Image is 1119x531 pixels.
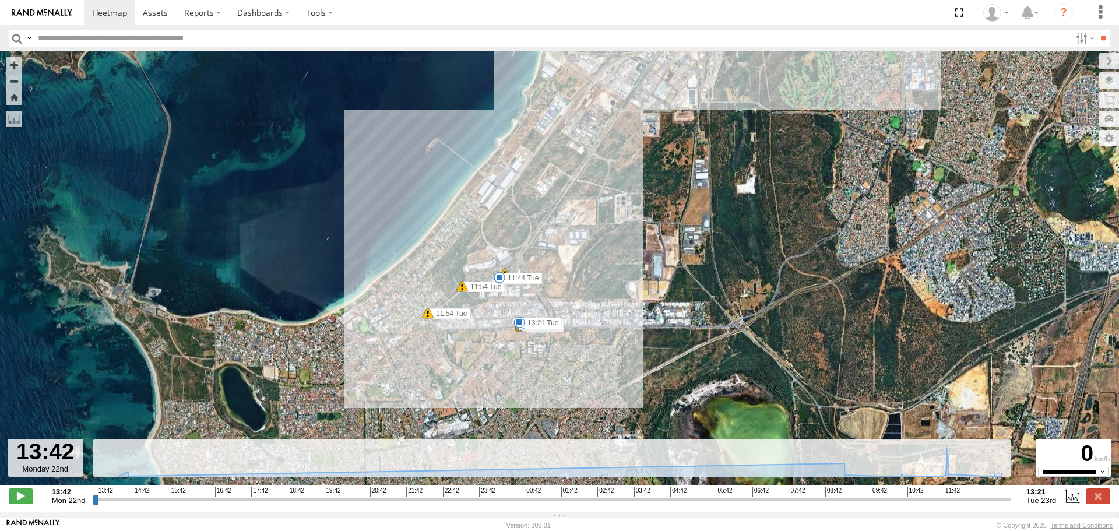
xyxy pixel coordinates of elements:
label: 13:11 Tue [521,319,564,330]
button: Zoom out [6,73,22,89]
label: 11:57 Tue [521,321,564,331]
label: Map Settings [1099,130,1119,146]
span: 20:42 [370,487,386,497]
label: Measure [6,111,22,127]
label: Search Filter Options [1071,30,1096,47]
span: 07:42 [789,487,805,497]
span: 06:42 [752,487,769,497]
span: 01:42 [561,487,578,497]
button: Zoom Home [6,89,22,105]
span: 17:42 [251,487,268,497]
a: Terms and Conditions [1051,522,1113,529]
span: Tue 23rd Sep 2025 [1026,496,1056,505]
span: Mon 22nd Sep 2025 [52,496,86,505]
span: 10:42 [907,487,924,497]
div: Andrew Fisher [979,4,1013,22]
span: 02:42 [597,487,614,497]
div: 0 [1037,441,1110,467]
span: 11:42 [944,487,960,497]
span: 22:42 [443,487,459,497]
strong: 13:21 [1026,487,1056,496]
span: 08:42 [825,487,842,497]
label: 11:54 Tue [462,282,505,292]
span: 03:42 [634,487,650,497]
label: Search Query [24,30,34,47]
span: 14:42 [133,487,149,497]
label: 11:54 Tue [428,308,470,319]
span: 05:42 [716,487,732,497]
label: 11:44 Tue [499,273,542,283]
a: Visit our Website [6,519,60,531]
span: 15:42 [170,487,186,497]
span: 19:42 [325,487,341,497]
span: 16:42 [215,487,231,497]
span: 00:42 [525,487,541,497]
span: 23:42 [479,487,495,497]
label: 13:21 Tue [519,318,562,328]
div: 22 [499,268,511,279]
div: © Copyright 2025 - [997,522,1113,529]
label: 13:10 Tue [521,321,564,332]
strong: 13:42 [52,487,86,496]
span: 09:42 [871,487,887,497]
div: Version: 308.01 [506,522,551,529]
span: 18:42 [288,487,304,497]
label: Close [1086,488,1110,504]
label: 10:44 Tue [499,273,542,284]
span: 13:42 [97,487,113,497]
span: 04:42 [670,487,687,497]
img: rand-logo.svg [12,9,72,17]
button: Zoom in [6,57,22,73]
label: Play/Stop [9,488,33,504]
span: 21:42 [406,487,423,497]
i: ? [1054,3,1073,22]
